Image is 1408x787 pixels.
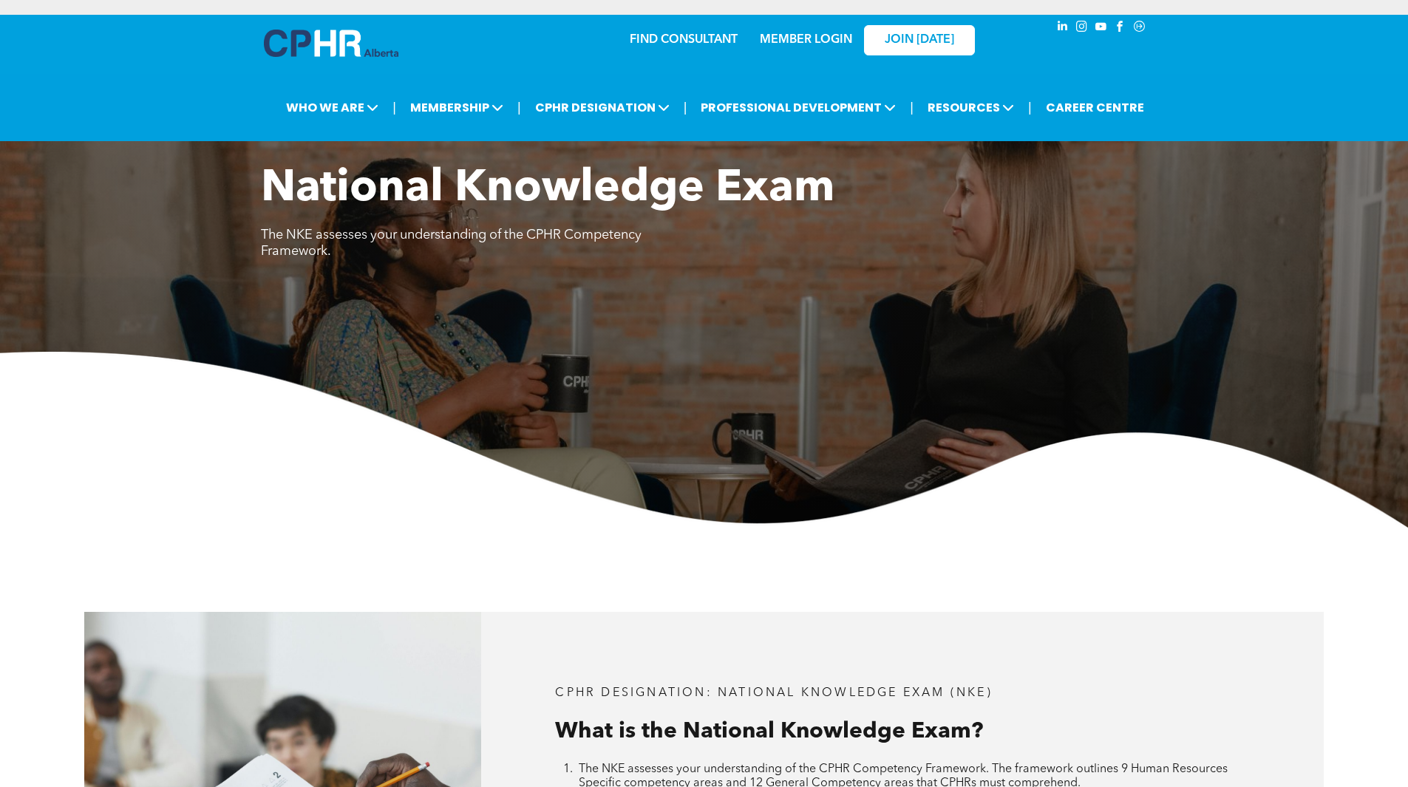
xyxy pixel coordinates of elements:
[1028,92,1032,123] li: |
[1112,18,1129,38] a: facebook
[910,92,914,123] li: |
[760,34,852,46] a: MEMBER LOGIN
[684,92,687,123] li: |
[1132,18,1148,38] a: Social network
[261,228,642,258] span: The NKE assesses your understanding of the CPHR Competency Framework.
[531,94,674,121] span: CPHR DESIGNATION
[1041,94,1149,121] a: CAREER CENTRE
[1093,18,1109,38] a: youtube
[1074,18,1090,38] a: instagram
[1055,18,1071,38] a: linkedin
[555,687,992,699] span: CPHR DESIGNATION: National Knowledge Exam (NKE)
[517,92,521,123] li: |
[630,34,738,46] a: FIND CONSULTANT
[264,30,398,57] img: A blue and white logo for cp alberta
[864,25,975,55] a: JOIN [DATE]
[406,94,508,121] span: MEMBERSHIP
[923,94,1018,121] span: RESOURCES
[392,92,396,123] li: |
[261,167,834,211] span: National Knowledge Exam
[885,33,954,47] span: JOIN [DATE]
[696,94,900,121] span: PROFESSIONAL DEVELOPMENT
[282,94,383,121] span: WHO WE ARE
[555,720,983,743] span: What is the National Knowledge Exam?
